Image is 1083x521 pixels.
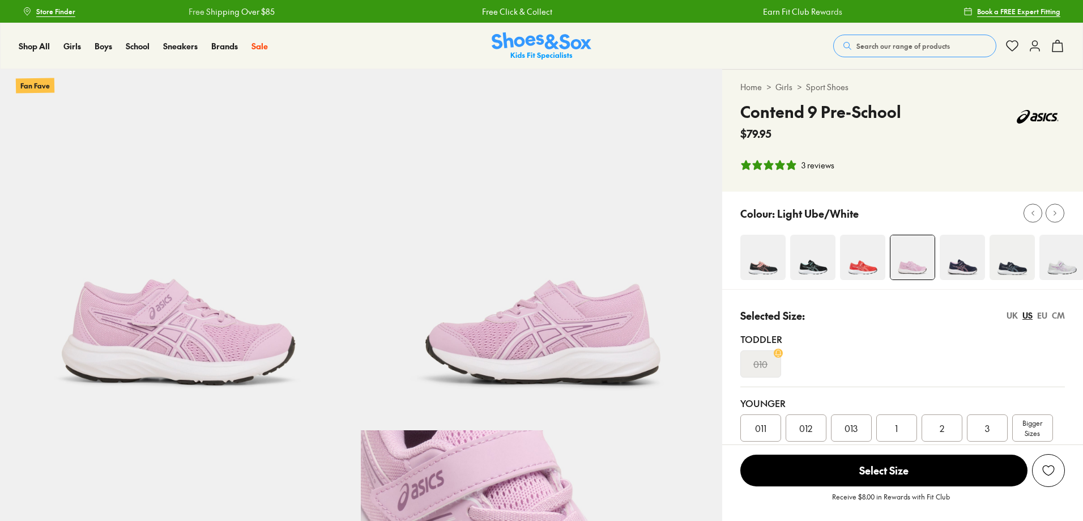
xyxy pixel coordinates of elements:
a: Earn Fit Club Rewards [732,6,811,18]
img: 4-525296_1 [890,235,935,279]
span: Bigger Sizes [1022,418,1042,438]
p: Light Ube/White [777,206,859,221]
p: Colour: [740,206,775,221]
div: EU [1037,310,1047,321]
div: > > [740,81,1065,93]
a: Brands [211,40,238,52]
a: Sneakers [163,40,198,52]
button: Select Size [740,454,1027,487]
div: UK [1007,310,1018,321]
div: Toddler [740,332,1065,346]
p: Receive $8.00 in Rewards with Fit Club [832,492,950,512]
span: 2 [940,421,944,435]
span: 013 [845,421,858,435]
a: Shop All [19,40,50,52]
a: Home [740,81,762,93]
a: Free Shipping Over $85 [157,6,244,18]
button: Search our range of products [833,35,996,57]
div: Younger [740,396,1065,410]
div: US [1022,310,1033,321]
a: Sale [251,40,268,52]
span: Store Finder [36,6,75,16]
span: Book a FREE Expert Fitting [977,6,1060,16]
img: 4-551436_1 [740,235,786,280]
p: Fan Fave [16,78,54,93]
p: Selected Size: [740,308,805,323]
span: Search our range of products [856,41,950,51]
img: 4-522484_1 [790,235,835,280]
img: 4-525229_1 [940,235,985,280]
button: 5 stars, 3 ratings [740,159,834,171]
s: 010 [753,357,768,371]
a: Book a FREE Expert Fitting [963,1,1060,22]
a: School [126,40,150,52]
span: 3 [985,421,990,435]
span: 1 [895,421,898,435]
span: Select Size [740,455,1027,486]
span: 012 [799,421,812,435]
a: Sport Shoes [806,81,849,93]
div: 3 reviews [801,159,834,171]
img: 4-554804_1 [990,235,1035,280]
img: 5-525297_1 [361,69,722,430]
img: SNS_Logo_Responsive.svg [492,32,591,60]
img: 4-522479_1 [840,235,885,280]
h4: Contend 9 Pre-School [740,100,901,124]
img: Vendor logo [1010,100,1065,134]
span: 011 [755,421,766,435]
a: Shoes & Sox [492,32,591,60]
button: Add to Wishlist [1032,454,1065,487]
span: $79.95 [740,126,771,141]
div: CM [1052,310,1065,321]
a: Store Finder [23,1,75,22]
a: Girls [63,40,81,52]
a: Girls [775,81,792,93]
a: Boys [95,40,112,52]
a: Free Click & Collect [451,6,521,18]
